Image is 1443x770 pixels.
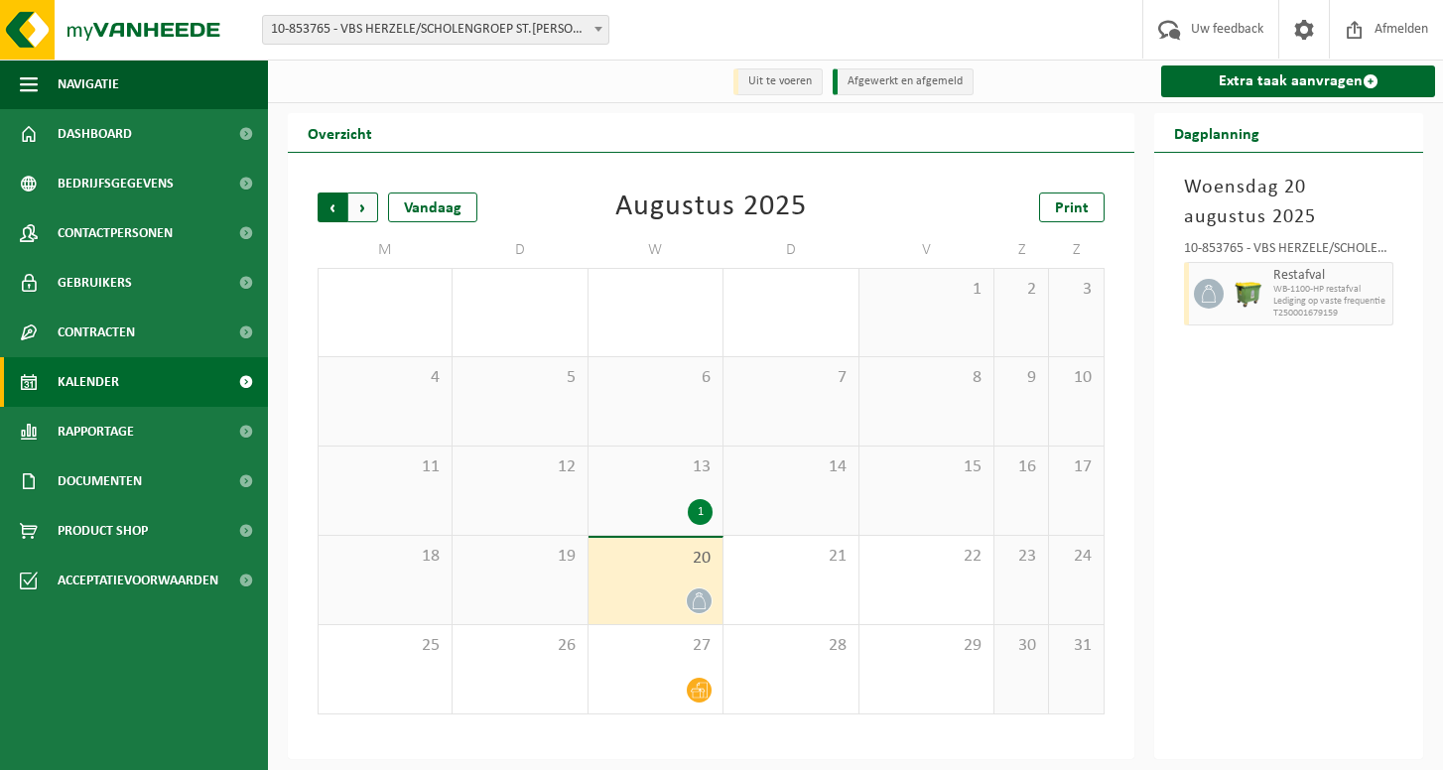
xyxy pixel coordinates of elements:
[1273,296,1387,308] span: Lediging op vaste frequentie
[1273,284,1387,296] span: WB-1100-HP restafval
[733,546,848,568] span: 21
[733,367,848,389] span: 7
[1184,242,1393,262] div: 10-853765 - VBS HERZELE/SCHOLENGROEP ST.[PERSON_NAME]
[1184,173,1393,232] h3: Woensdag 20 augustus 2025
[869,367,984,389] span: 8
[1234,279,1263,309] img: WB-1100-HPE-GN-50
[462,546,577,568] span: 19
[58,208,173,258] span: Contactpersonen
[328,546,442,568] span: 18
[328,456,442,478] span: 11
[58,407,134,456] span: Rapportage
[328,367,442,389] span: 4
[262,15,609,45] span: 10-853765 - VBS HERZELE/SCHOLENGROEP ST.FRANCISCUS - HERZELE
[598,367,713,389] span: 6
[859,232,994,268] td: V
[58,109,132,159] span: Dashboard
[58,357,119,407] span: Kalender
[833,68,974,95] li: Afgewerkt en afgemeld
[288,113,392,152] h2: Overzicht
[733,456,848,478] span: 14
[598,635,713,657] span: 27
[598,456,713,478] span: 13
[58,506,148,556] span: Product Shop
[869,546,984,568] span: 22
[388,192,477,222] div: Vandaag
[58,556,218,605] span: Acceptatievoorwaarden
[1273,308,1387,320] span: T250001679159
[1059,456,1094,478] span: 17
[869,279,984,301] span: 1
[1059,279,1094,301] span: 3
[1161,65,1435,97] a: Extra taak aanvragen
[1004,635,1039,657] span: 30
[58,456,142,506] span: Documenten
[869,635,984,657] span: 29
[462,367,577,389] span: 5
[869,456,984,478] span: 15
[348,192,378,222] span: Volgende
[58,60,119,109] span: Navigatie
[58,258,132,308] span: Gebruikers
[58,308,135,357] span: Contracten
[1154,113,1279,152] h2: Dagplanning
[318,232,453,268] td: M
[58,159,174,208] span: Bedrijfsgegevens
[733,635,848,657] span: 28
[462,635,577,657] span: 26
[263,16,608,44] span: 10-853765 - VBS HERZELE/SCHOLENGROEP ST.FRANCISCUS - HERZELE
[589,232,723,268] td: W
[1273,268,1387,284] span: Restafval
[1004,546,1039,568] span: 23
[615,192,807,222] div: Augustus 2025
[453,232,588,268] td: D
[733,68,823,95] li: Uit te voeren
[1049,232,1105,268] td: Z
[462,456,577,478] span: 12
[1004,279,1039,301] span: 2
[1059,635,1094,657] span: 31
[688,499,713,525] div: 1
[1039,192,1105,222] a: Print
[598,548,713,570] span: 20
[994,232,1050,268] td: Z
[1055,200,1089,216] span: Print
[1059,546,1094,568] span: 24
[723,232,858,268] td: D
[1059,367,1094,389] span: 10
[318,192,347,222] span: Vorige
[328,635,442,657] span: 25
[1004,456,1039,478] span: 16
[1004,367,1039,389] span: 9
